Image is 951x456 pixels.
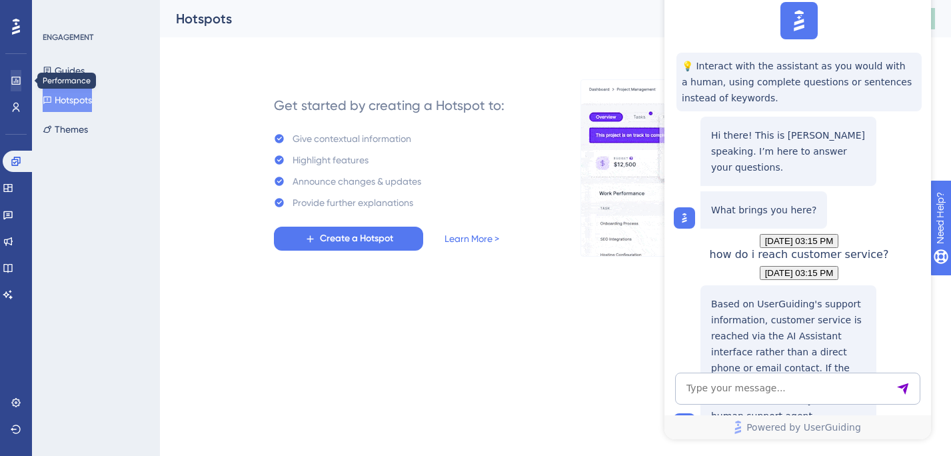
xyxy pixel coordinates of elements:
span: Create a Hotspot [320,231,393,247]
img: a956fa7fe1407719453ceabf94e6a685.gif [580,79,875,257]
div: Get started by creating a Hotspot to: [274,96,504,115]
span: Need Help? [31,3,83,19]
div: Highlight features [293,152,369,168]
div: Announce changes & updates [293,173,421,189]
div: Hotspots [176,9,704,28]
div: Provide further explanations [293,195,413,211]
div: Give contextual information [293,131,411,147]
button: Create a Hotspot [274,227,423,251]
a: Learn More > [445,231,499,247]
